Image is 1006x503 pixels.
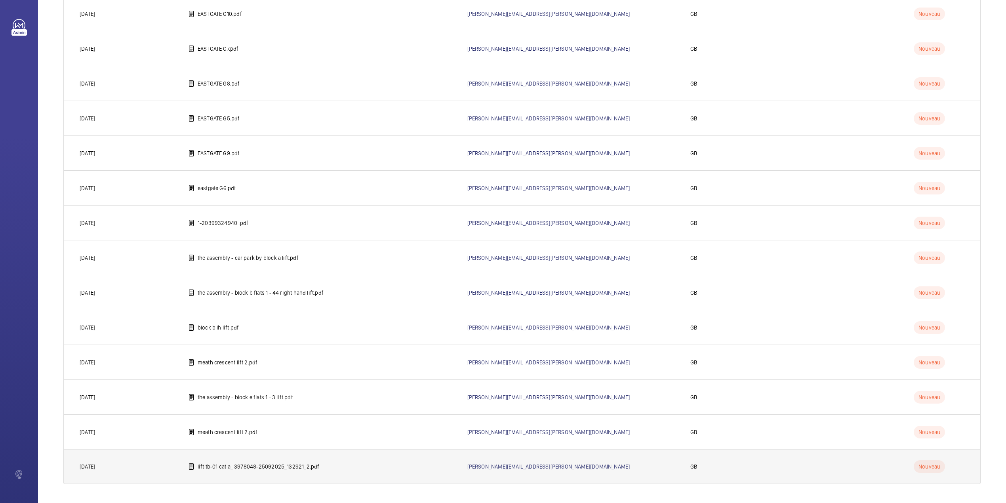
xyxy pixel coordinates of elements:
[467,80,630,87] a: [PERSON_NAME][EMAIL_ADDRESS][PERSON_NAME][DOMAIN_NAME]
[914,42,945,55] p: Nouveau
[914,321,945,334] p: Nouveau
[80,114,95,122] p: [DATE]
[467,290,630,296] a: [PERSON_NAME][EMAIL_ADDRESS][PERSON_NAME][DOMAIN_NAME]
[690,114,697,122] p: GB
[914,356,945,369] p: Nouveau
[914,217,945,229] p: Nouveau
[467,185,630,191] a: [PERSON_NAME][EMAIL_ADDRESS][PERSON_NAME][DOMAIN_NAME]
[914,77,945,90] p: Nouveau
[80,289,95,297] p: [DATE]
[467,359,630,366] a: [PERSON_NAME][EMAIL_ADDRESS][PERSON_NAME][DOMAIN_NAME]
[198,324,239,332] p: block b lh lift.pdf
[467,429,630,435] a: [PERSON_NAME][EMAIL_ADDRESS][PERSON_NAME][DOMAIN_NAME]
[914,391,945,404] p: Nouveau
[690,45,697,53] p: GB
[690,80,697,88] p: GB
[690,463,697,471] p: GB
[690,219,697,227] p: GB
[467,255,630,261] a: [PERSON_NAME][EMAIL_ADDRESS][PERSON_NAME][DOMAIN_NAME]
[690,184,697,192] p: GB
[80,184,95,192] p: [DATE]
[198,393,293,401] p: the assembly - block e flats 1 - 3 lift.pdf
[80,358,95,366] p: [DATE]
[198,254,299,262] p: the assembly - car park by block a lift.pdf
[467,394,630,400] a: [PERSON_NAME][EMAIL_ADDRESS][PERSON_NAME][DOMAIN_NAME]
[80,324,95,332] p: [DATE]
[914,112,945,125] p: Nouveau
[914,147,945,160] p: Nouveau
[467,463,630,470] a: [PERSON_NAME][EMAIL_ADDRESS][PERSON_NAME][DOMAIN_NAME]
[198,358,258,366] p: meath crescent lift 2.pdf
[198,10,242,18] p: EASTGATE G10.pdf
[690,428,697,436] p: GB
[198,289,324,297] p: the assembly - block b flats 1 - 44 right hand lift.pdf
[80,393,95,401] p: [DATE]
[467,115,630,122] a: [PERSON_NAME][EMAIL_ADDRESS][PERSON_NAME][DOMAIN_NAME]
[80,10,95,18] p: [DATE]
[690,10,697,18] p: GB
[198,45,239,53] p: EASTGATE G7.pdf
[914,251,945,264] p: Nouveau
[914,460,945,473] p: Nouveau
[80,219,95,227] p: [DATE]
[690,254,697,262] p: GB
[198,219,248,227] p: 1-20399324940 .pdf
[467,324,630,331] a: [PERSON_NAME][EMAIL_ADDRESS][PERSON_NAME][DOMAIN_NAME]
[80,80,95,88] p: [DATE]
[80,149,95,157] p: [DATE]
[467,150,630,156] a: [PERSON_NAME][EMAIL_ADDRESS][PERSON_NAME][DOMAIN_NAME]
[80,428,95,436] p: [DATE]
[198,184,236,192] p: eastgate G6.pdf
[198,149,240,157] p: EASTGATE G9.pdf
[914,8,945,20] p: Nouveau
[198,114,240,122] p: EASTGATE G5.pdf
[198,463,320,471] p: lift tb-01 cat a_ 3978048-25092025_132921_2.pdf
[467,46,630,52] a: [PERSON_NAME][EMAIL_ADDRESS][PERSON_NAME][DOMAIN_NAME]
[80,463,95,471] p: [DATE]
[690,324,697,332] p: GB
[80,254,95,262] p: [DATE]
[914,286,945,299] p: Nouveau
[80,45,95,53] p: [DATE]
[467,11,630,17] a: [PERSON_NAME][EMAIL_ADDRESS][PERSON_NAME][DOMAIN_NAME]
[690,358,697,366] p: GB
[914,182,945,194] p: Nouveau
[690,393,697,401] p: GB
[690,289,697,297] p: GB
[690,149,697,157] p: GB
[914,426,945,438] p: Nouveau
[198,80,240,88] p: EASTGATE G8.pdf
[467,220,630,226] a: [PERSON_NAME][EMAIL_ADDRESS][PERSON_NAME][DOMAIN_NAME]
[198,428,258,436] p: meath crescent lift 2.pdf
